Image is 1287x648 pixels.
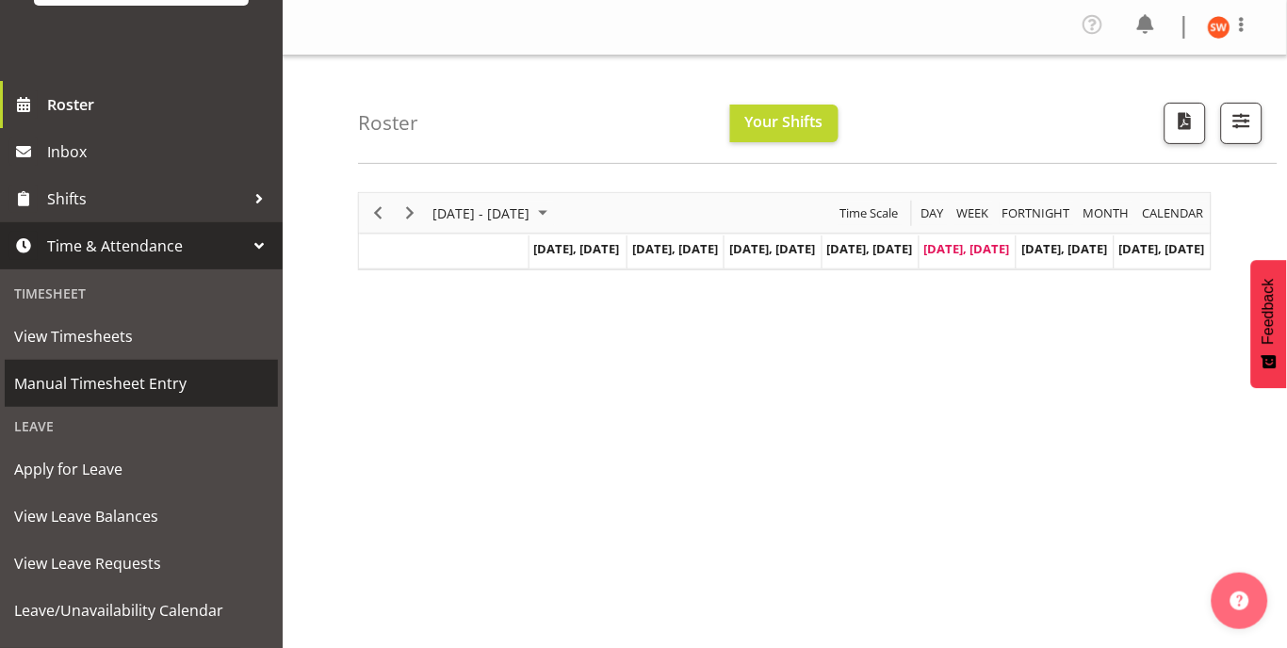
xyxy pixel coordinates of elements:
[5,445,278,493] a: Apply for Leave
[47,185,245,213] span: Shifts
[1208,16,1230,39] img: shannon-whelan11890.jpg
[745,111,823,132] span: Your Shifts
[955,202,991,225] span: Week
[47,90,273,119] span: Roster
[1000,202,1074,225] button: Fortnight
[632,240,718,257] span: [DATE], [DATE]
[5,587,278,634] a: Leave/Unavailability Calendar
[534,240,620,257] span: [DATE], [DATE]
[1082,202,1132,225] span: Month
[47,232,245,260] span: Time & Attendance
[838,202,903,225] button: Time Scale
[5,407,278,445] div: Leave
[1165,103,1206,144] button: Download a PDF of the roster according to the set date range.
[362,193,394,233] div: Previous
[920,202,946,225] span: Day
[839,202,901,225] span: Time Scale
[924,240,1010,257] span: [DATE], [DATE]
[14,322,269,350] span: View Timesheets
[1230,591,1249,610] img: help-xxl-2.png
[5,313,278,360] a: View Timesheets
[14,502,269,530] span: View Leave Balances
[1021,240,1107,257] span: [DATE], [DATE]
[366,202,391,225] button: Previous
[14,455,269,483] span: Apply for Leave
[394,193,426,233] div: Next
[827,240,913,257] span: [DATE], [DATE]
[1221,103,1263,144] button: Filter Shifts
[5,274,278,313] div: Timesheet
[14,369,269,397] span: Manual Timesheet Entry
[5,493,278,540] a: View Leave Balances
[430,202,556,225] button: September 01 - 07, 2025
[1261,279,1278,345] span: Feedback
[1141,202,1206,225] span: calendar
[14,596,269,624] span: Leave/Unavailability Calendar
[5,360,278,407] a: Manual Timesheet Entry
[431,202,531,225] span: [DATE] - [DATE]
[14,549,269,577] span: View Leave Requests
[954,202,993,225] button: Timeline Week
[1251,260,1287,388] button: Feedback - Show survey
[1119,240,1205,257] span: [DATE], [DATE]
[919,202,948,225] button: Timeline Day
[47,138,273,166] span: Inbox
[358,112,418,134] h4: Roster
[398,202,423,225] button: Next
[1140,202,1208,225] button: Month
[730,105,839,142] button: Your Shifts
[358,192,1212,270] div: Timeline Week of September 5, 2025
[5,540,278,587] a: View Leave Requests
[729,240,815,257] span: [DATE], [DATE]
[1081,202,1133,225] button: Timeline Month
[1001,202,1072,225] span: Fortnight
